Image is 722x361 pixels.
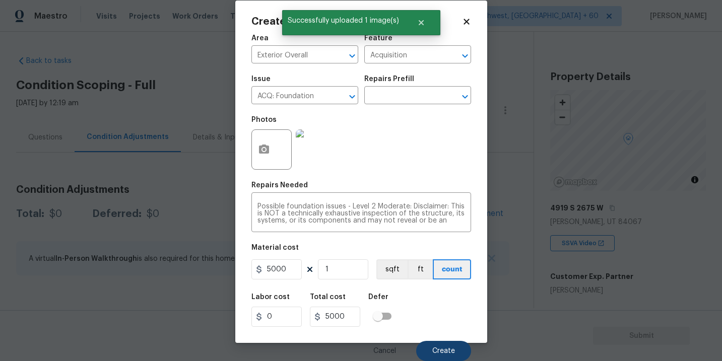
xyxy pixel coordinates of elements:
button: Open [458,90,472,104]
h5: Repairs Prefill [364,76,414,83]
span: Successfully uploaded 1 image(s) [282,10,405,31]
button: Open [345,90,359,104]
h5: Repairs Needed [251,182,308,189]
button: Open [345,49,359,63]
button: Cancel [357,341,412,361]
textarea: Possible foundation issues - Level 2 Moderate: Disclaimer: This is NOT a technically exhaustive i... [257,203,465,224]
button: Create [416,341,471,361]
button: sqft [376,259,408,279]
h5: Feature [364,35,392,42]
h5: Defer [368,294,388,301]
h5: Area [251,35,269,42]
h5: Total cost [310,294,346,301]
h5: Photos [251,116,277,123]
h2: Create Condition Adjustment [251,17,462,27]
button: ft [408,259,433,279]
h5: Issue [251,76,271,83]
span: Create [432,347,455,355]
h5: Material cost [251,244,299,251]
button: Open [458,49,472,63]
button: count [433,259,471,279]
span: Cancel [373,347,396,355]
button: Close [405,13,438,33]
h5: Labor cost [251,294,290,301]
